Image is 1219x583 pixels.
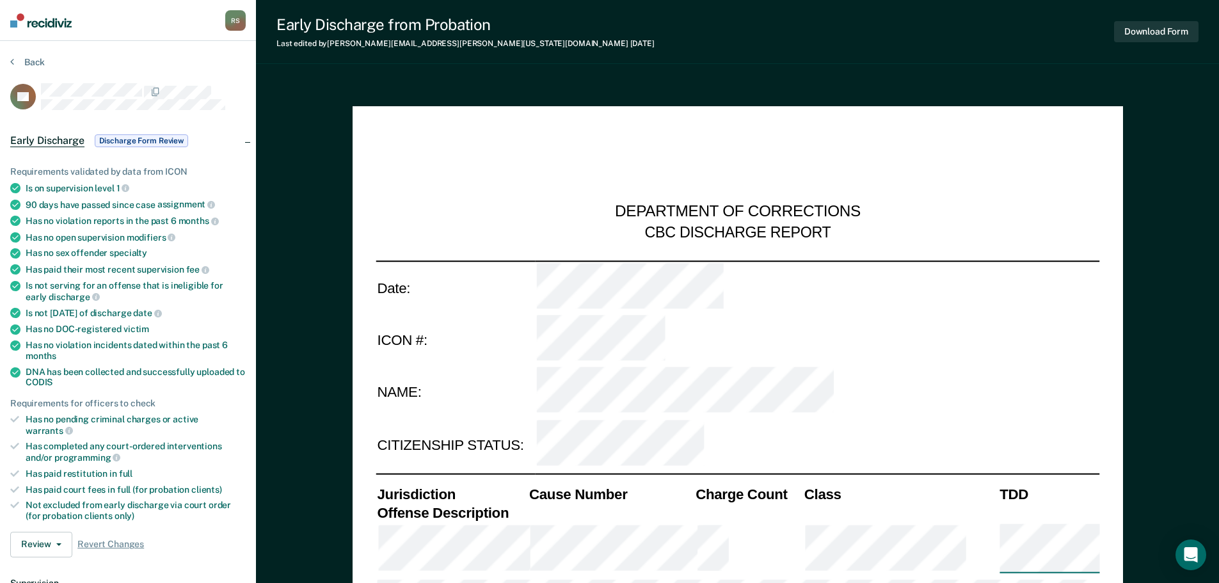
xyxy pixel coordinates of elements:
button: Review [10,532,72,557]
span: specialty [109,248,147,258]
div: Has paid court fees in full (for probation [26,484,246,495]
span: victim [123,324,149,334]
img: Recidiviz [10,13,72,28]
div: Has no DOC-registered [26,324,246,335]
div: Has paid their most recent supervision [26,264,246,275]
span: only) [115,511,134,521]
th: Jurisdiction [376,485,528,504]
button: Download Form [1114,21,1199,42]
span: fee [186,264,209,275]
div: DEPARTMENT OF CORRECTIONS [615,202,861,223]
span: Discharge Form Review [95,134,188,147]
div: Is on supervision level [26,182,246,194]
div: Has no violation reports in the past 6 [26,215,246,227]
th: Class [802,485,998,504]
div: DNA has been collected and successfully uploaded to [26,367,246,388]
span: full [119,468,132,479]
span: months [179,216,219,226]
div: 90 days have passed since case [26,199,246,211]
span: CODIS [26,377,52,387]
div: Has no sex offender [26,248,246,259]
span: Early Discharge [10,134,84,147]
td: Date: [376,260,535,314]
div: Not excluded from early discharge via court order (for probation clients [26,500,246,522]
span: months [26,351,56,361]
td: ICON #: [376,314,535,366]
th: Cause Number [527,485,694,504]
div: Has no open supervision [26,232,246,243]
div: CBC DISCHARGE REPORT [644,223,831,242]
button: RS [225,10,246,31]
div: Last edited by [PERSON_NAME][EMAIL_ADDRESS][PERSON_NAME][US_STATE][DOMAIN_NAME] [276,39,655,48]
th: Offense Description [376,504,528,522]
div: R S [225,10,246,31]
div: Requirements validated by data from ICON [10,166,246,177]
div: Has no pending criminal charges or active [26,414,246,436]
button: Back [10,56,45,68]
div: Open Intercom Messenger [1175,539,1206,570]
th: Charge Count [694,485,803,504]
span: programming [54,452,120,463]
span: discharge [49,292,100,302]
td: CITIZENSHIP STATUS: [376,419,535,471]
div: Requirements for officers to check [10,398,246,409]
span: clients) [191,484,222,495]
span: assignment [157,199,215,209]
div: Is not serving for an offense that is ineligible for early [26,280,246,302]
div: Early Discharge from Probation [276,15,655,34]
span: [DATE] [630,39,655,48]
td: NAME: [376,366,535,419]
span: modifiers [127,232,176,243]
div: Has completed any court-ordered interventions and/or [26,441,246,463]
span: warrants [26,426,73,436]
span: date [133,308,161,318]
div: Is not [DATE] of discharge [26,307,246,319]
span: 1 [116,183,130,193]
th: TDD [998,485,1099,504]
span: Revert Changes [77,539,144,550]
div: Has no violation incidents dated within the past 6 [26,340,246,362]
div: Has paid restitution in [26,468,246,479]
